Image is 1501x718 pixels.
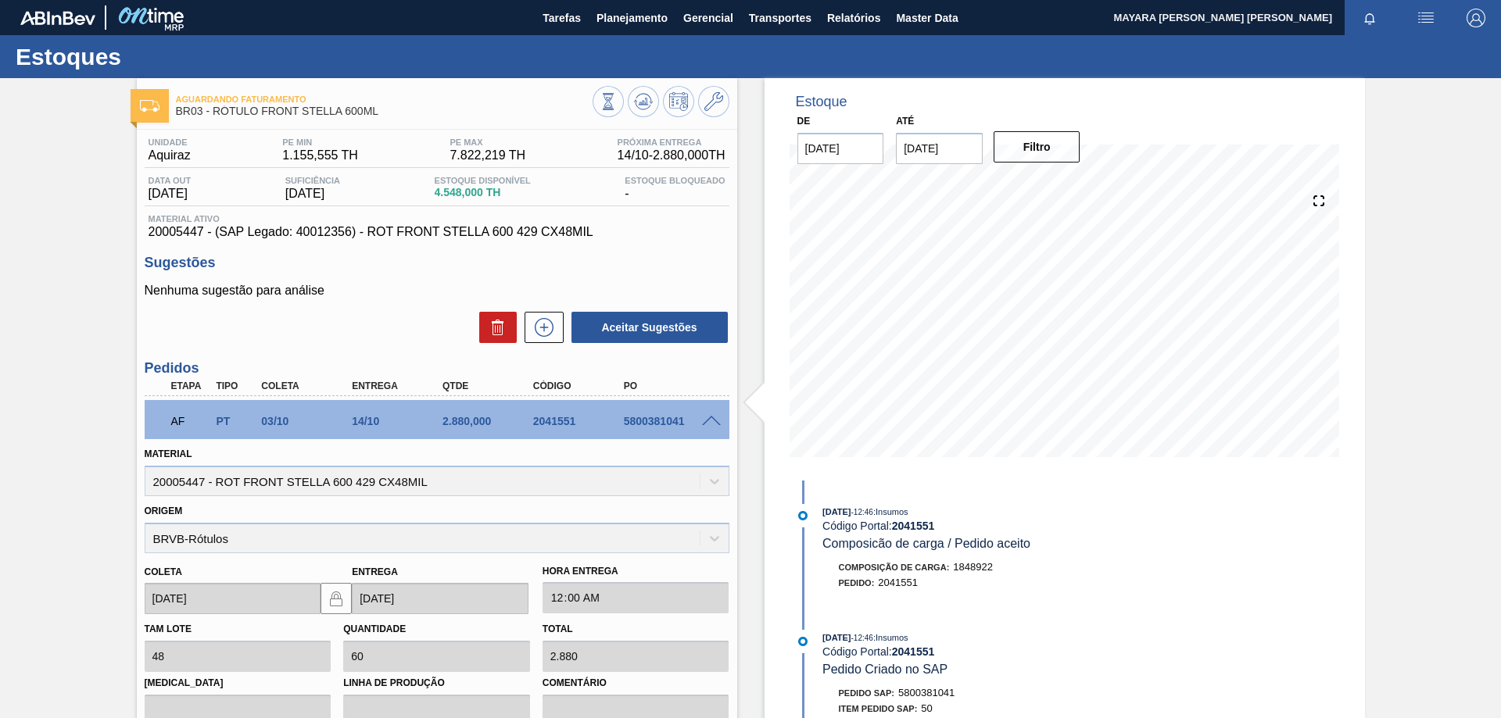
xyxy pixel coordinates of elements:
div: 2041551 [529,415,631,427]
span: 1.155,555 TH [282,148,358,163]
label: De [797,116,811,127]
span: 50 [921,702,932,714]
span: Suficiência [285,176,340,185]
label: Origem [145,505,183,516]
h3: Sugestões [145,255,729,271]
span: Relatórios [827,9,880,27]
span: Data out [149,176,192,185]
span: : Insumos [873,507,908,516]
label: Material [145,448,192,459]
h3: Pedidos [145,360,729,377]
span: Aguardando Faturamento [176,95,593,104]
button: Visão Geral dos Estoques [593,86,624,117]
img: atual [798,511,808,520]
img: locked [327,589,346,608]
span: Planejamento [596,9,668,27]
span: Item pedido SAP: [839,704,918,713]
span: Composicão de carga / Pedido aceito [822,537,1030,550]
span: - 12:46 [851,634,873,642]
span: Pedido SAP: [839,688,895,698]
span: [DATE] [822,507,851,516]
span: 5800381041 [898,687,955,698]
div: Excluir Sugestões [471,312,517,343]
div: Pedido de Transferência [212,415,259,427]
div: Qtde [439,380,540,391]
label: Comentário [543,672,729,695]
button: locked [321,583,352,614]
span: - 12:46 [851,508,873,516]
span: Unidade [149,138,191,147]
label: Hora Entrega [543,560,729,583]
button: Programar Estoque [663,86,694,117]
span: Tarefas [543,9,581,27]
p: AF [171,415,210,427]
strong: 2041551 [892,645,935,658]
span: [DATE] [822,633,851,642]
label: Coleta [145,566,182,577]
span: Estoque Disponível [435,176,531,185]
span: 1848922 [953,561,993,573]
span: Transportes [749,9,811,27]
img: userActions [1417,9,1435,27]
div: Entrega [348,380,450,391]
span: 14/10 - 2.880,000 TH [618,148,725,163]
div: Etapa [167,380,214,391]
button: Atualizar Gráfico [628,86,659,117]
div: PO [620,380,722,391]
div: 03/10/2025 [257,415,359,427]
button: Filtro [994,131,1080,163]
span: : Insumos [873,633,908,642]
span: Pedido Criado no SAP [822,663,948,676]
div: Aguardando Faturamento [167,404,214,438]
span: 7.822,219 TH [450,148,525,163]
span: [DATE] [285,187,340,201]
strong: 2041551 [892,520,935,532]
img: Ícone [140,100,159,112]
span: BR03 - RÓTULO FRONT STELLA 600ML [176,105,593,117]
div: 5800381041 [620,415,722,427]
div: Código [529,380,631,391]
span: Master Data [896,9,958,27]
label: Total [543,623,573,634]
span: Aquiraz [149,148,191,163]
span: Material ativo [149,214,725,223]
input: dd/mm/yyyy [145,583,321,614]
div: 2.880,000 [439,415,540,427]
button: Ir ao Master Data / Geral [698,86,729,117]
span: Gerencial [683,9,733,27]
input: dd/mm/yyyy [896,133,983,164]
div: Coleta [257,380,359,391]
span: PE MAX [450,138,525,147]
label: Tam lote [145,623,192,634]
div: Código Portal: [822,645,1194,658]
span: Estoque Bloqueado [625,176,725,185]
span: Próxima Entrega [618,138,725,147]
span: Composição de Carga : [839,563,950,572]
input: dd/mm/yyyy [797,133,884,164]
span: Pedido : [839,578,875,588]
img: atual [798,637,808,646]
label: Linha de Produção [343,672,530,695]
div: Código Portal: [822,520,1194,532]
img: TNhmsLtSVTkK8tSr43FrP2fwEKptu5GPRR3wAAAABJRU5ErkJggg== [20,11,95,25]
img: Logout [1467,9,1485,27]
label: [MEDICAL_DATA] [145,672,331,695]
button: Notificações [1345,7,1395,29]
input: dd/mm/yyyy [352,583,528,614]
div: 14/10/2025 [348,415,450,427]
label: Quantidade [343,623,406,634]
button: Aceitar Sugestões [571,312,728,343]
label: Entrega [352,566,398,577]
label: Até [896,116,914,127]
span: 20005447 - (SAP Legado: 40012356) - ROT FRONT STELLA 600 429 CX48MIL [149,225,725,239]
div: Tipo [212,380,259,391]
h1: Estoques [16,48,293,66]
p: Nenhuma sugestão para análise [145,284,729,298]
div: Estoque [796,94,847,110]
span: 2041551 [878,577,918,588]
span: PE MIN [282,138,358,147]
span: [DATE] [149,187,192,201]
span: 4.548,000 TH [435,187,531,198]
div: Aceitar Sugestões [564,310,729,345]
div: - [621,176,729,201]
